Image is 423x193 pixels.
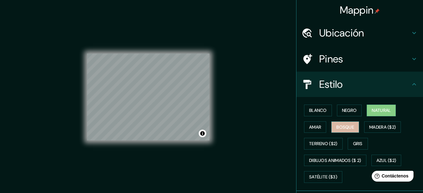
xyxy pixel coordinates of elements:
[376,157,396,164] font: Azul ($2)
[331,121,359,133] button: Bosque
[304,155,366,166] button: Dibujos animados ($ 2)
[353,140,363,148] font: Gris
[304,138,343,150] button: Terreno ($2)
[337,105,362,116] button: Negro
[372,106,391,114] font: Natural
[309,157,361,164] font: Dibujos animados ($ 2)
[199,130,206,137] button: Alternar atribución
[364,121,401,133] button: Madera ($2)
[304,121,326,133] button: Amar
[319,53,410,65] h4: Pines
[309,106,327,114] font: Blanco
[309,140,338,148] font: Terreno ($2)
[371,155,401,166] button: Azul ($2)
[342,106,357,114] font: Negro
[319,27,410,39] h4: Ubicación
[367,105,396,116] button: Natural
[296,46,423,72] div: Pines
[309,123,321,131] font: Amar
[304,171,342,183] button: Satélite ($3)
[336,123,354,131] font: Bosque
[296,72,423,97] div: Estilo
[367,168,416,186] iframe: Help widget launcher
[369,123,396,131] font: Madera ($2)
[87,54,209,140] canvas: Mapa
[319,78,410,91] h4: Estilo
[375,9,380,14] img: pin-icon.png
[340,3,374,17] font: Mappin
[296,20,423,46] div: Ubicación
[304,105,332,116] button: Blanco
[348,138,368,150] button: Gris
[309,173,337,181] font: Satélite ($3)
